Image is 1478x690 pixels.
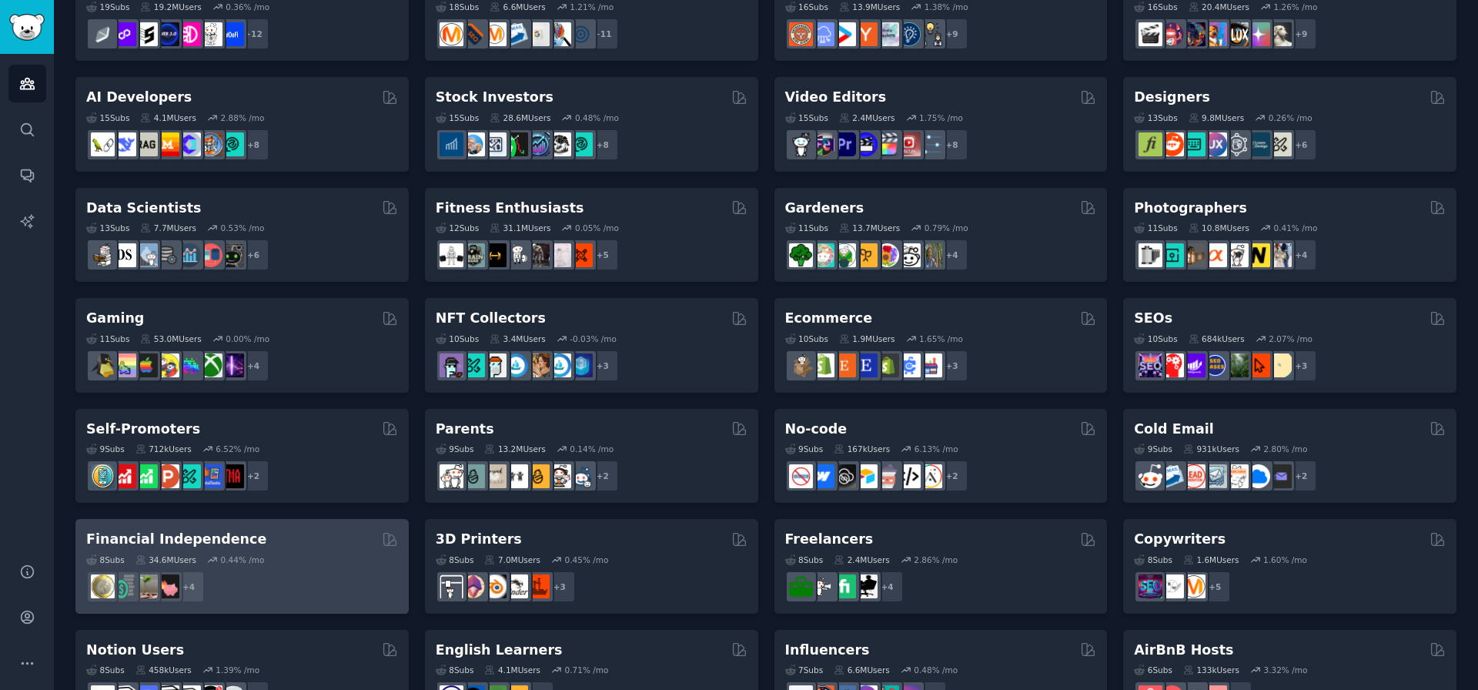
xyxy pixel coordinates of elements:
[1203,132,1227,156] img: UXDesign
[587,350,619,382] div: + 3
[526,243,550,267] img: fitness30plus
[216,444,259,454] div: 6.52 % /mo
[1139,132,1162,156] img: typography
[199,22,222,46] img: CryptoNews
[789,132,813,156] img: gopro
[565,554,609,565] div: 0.45 % /mo
[1134,2,1177,12] div: 16 Sub s
[1134,199,1247,218] h2: Photographers
[897,22,921,46] img: Entrepreneurship
[484,665,540,675] div: 4.1M Users
[875,22,899,46] img: indiehackers
[526,22,550,46] img: googleads
[785,223,828,233] div: 11 Sub s
[854,353,878,377] img: EtsySellers
[91,22,115,46] img: ethfinance
[1134,530,1226,549] h2: Copywriters
[1134,333,1177,344] div: 10 Sub s
[86,333,129,344] div: 11 Sub s
[220,132,244,156] img: AIDevelopersSociety
[1189,333,1245,344] div: 684k Users
[440,464,463,488] img: daddit
[526,132,550,156] img: StocksAndTrading
[834,665,890,675] div: 6.6M Users
[811,464,834,488] img: webflow
[834,444,890,454] div: 167k Users
[490,2,546,12] div: 6.6M Users
[1183,554,1239,565] div: 1.6M Users
[134,574,158,598] img: Fire
[91,574,115,598] img: UKPersonalFinance
[587,460,619,492] div: + 2
[483,464,507,488] img: beyondthebump
[155,574,179,598] img: fatFIRE
[575,112,619,123] div: 0.48 % /mo
[1285,129,1317,161] div: + 6
[587,129,619,161] div: + 8
[1203,464,1227,488] img: coldemail
[1134,665,1172,675] div: 6 Sub s
[461,132,485,156] img: ValueInvesting
[1225,22,1249,46] img: FluxAI
[1268,464,1292,488] img: EmailOutreach
[839,223,900,233] div: 13.7M Users
[854,243,878,267] img: GardeningUK
[237,350,269,382] div: + 4
[86,554,125,565] div: 8 Sub s
[1183,665,1239,675] div: 133k Users
[86,112,129,123] div: 15 Sub s
[226,333,269,344] div: 0.00 % /mo
[1268,22,1292,46] img: DreamBooth
[484,554,540,565] div: 7.0M Users
[789,353,813,377] img: dropship
[86,2,129,12] div: 19 Sub s
[936,129,968,161] div: + 8
[526,353,550,377] img: CryptoArt
[504,22,528,46] img: Emailmarketing
[436,223,479,233] div: 12 Sub s
[1273,223,1317,233] div: 0.41 % /mo
[1285,350,1317,382] div: + 3
[1182,353,1205,377] img: seogrowth
[134,132,158,156] img: Rag
[221,223,265,233] div: 0.53 % /mo
[587,18,619,50] div: + 11
[547,22,571,46] img: MarketingResearch
[490,223,550,233] div: 31.1M Users
[785,444,824,454] div: 9 Sub s
[483,132,507,156] img: Forex
[504,132,528,156] img: Trading
[565,665,609,675] div: 0.71 % /mo
[440,132,463,156] img: dividends
[918,22,942,46] img: growmybusiness
[570,2,614,12] div: 1.21 % /mo
[789,22,813,46] img: EntrepreneurRideAlong
[785,665,824,675] div: 7 Sub s
[569,464,593,488] img: Parents
[86,530,266,549] h2: Financial Independence
[919,112,963,123] div: 1.75 % /mo
[86,223,129,233] div: 13 Sub s
[440,22,463,46] img: content_marketing
[436,2,479,12] div: 18 Sub s
[199,464,222,488] img: betatests
[569,132,593,156] img: technicalanalysis
[461,464,485,488] img: SingleParents
[86,665,125,675] div: 8 Sub s
[1203,243,1227,267] img: SonyAlpha
[220,243,244,267] img: data
[1182,132,1205,156] img: UI_Design
[1246,464,1270,488] img: B2BSaaS
[461,22,485,46] img: bigseo
[1139,22,1162,46] img: aivideo
[1285,239,1317,271] div: + 4
[1160,353,1184,377] img: TechSEO
[91,464,115,488] img: AppIdeas
[440,243,463,267] img: GYM
[526,464,550,488] img: NewParents
[1263,444,1307,454] div: 2.80 % /mo
[832,464,856,488] img: NoCodeSaaS
[86,444,125,454] div: 9 Sub s
[1134,223,1177,233] div: 11 Sub s
[1189,223,1249,233] div: 10.8M Users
